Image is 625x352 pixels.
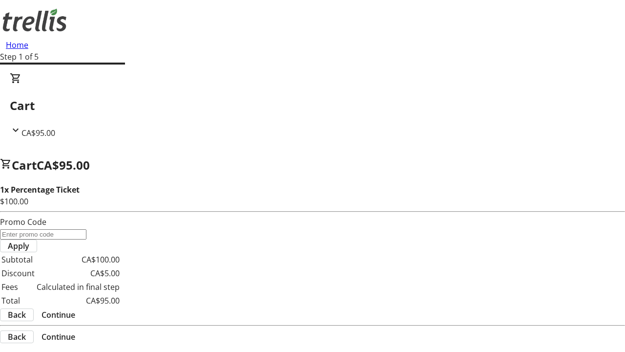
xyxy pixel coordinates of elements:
[1,267,35,280] td: Discount
[21,128,55,138] span: CA$95.00
[1,281,35,293] td: Fees
[8,309,26,321] span: Back
[1,294,35,307] td: Total
[10,97,615,114] h2: Cart
[8,240,29,252] span: Apply
[42,331,75,343] span: Continue
[36,281,120,293] td: Calculated in final step
[36,294,120,307] td: CA$95.00
[42,309,75,321] span: Continue
[36,267,120,280] td: CA$5.00
[8,331,26,343] span: Back
[10,72,615,139] div: CartCA$95.00
[34,309,83,321] button: Continue
[1,253,35,266] td: Subtotal
[12,157,37,173] span: Cart
[37,157,90,173] span: CA$95.00
[36,253,120,266] td: CA$100.00
[34,331,83,343] button: Continue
